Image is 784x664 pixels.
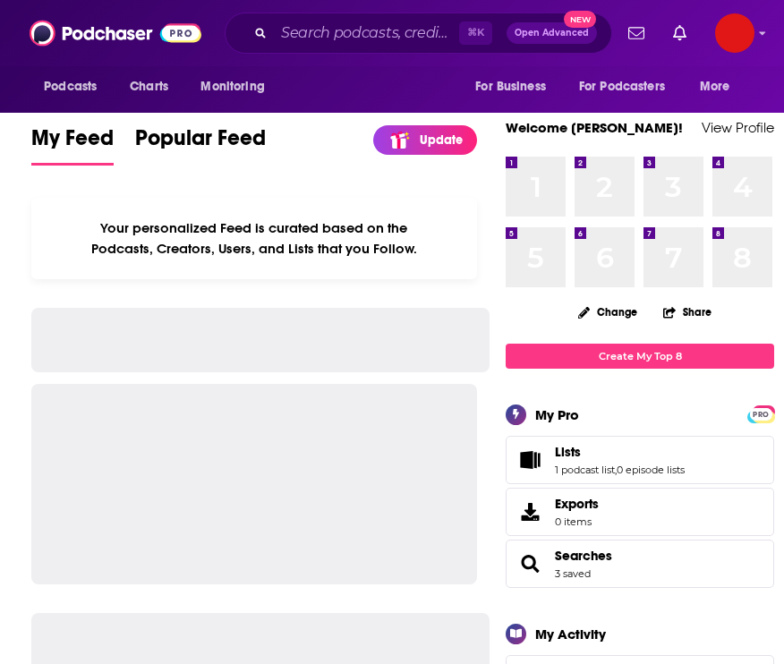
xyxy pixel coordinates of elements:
[579,74,665,99] span: For Podcasters
[555,567,591,580] a: 3 saved
[512,499,548,524] span: Exports
[515,29,589,38] span: Open Advanced
[662,294,712,329] button: Share
[750,406,771,420] a: PRO
[31,198,477,279] div: Your personalized Feed is curated based on the Podcasts, Creators, Users, and Lists that you Follow.
[507,22,597,44] button: Open AdvancedNew
[512,447,548,472] a: Lists
[463,70,568,104] button: open menu
[44,74,97,99] span: Podcasts
[555,444,581,460] span: Lists
[535,626,606,643] div: My Activity
[567,70,691,104] button: open menu
[31,124,114,166] a: My Feed
[373,125,477,155] a: Update
[225,13,612,54] div: Search podcasts, credits, & more...
[555,548,612,564] a: Searches
[702,119,774,136] a: View Profile
[555,464,615,476] a: 1 podcast list
[420,132,463,148] p: Update
[715,13,754,53] span: Logged in as DoubleForte
[506,436,774,484] span: Lists
[564,11,596,28] span: New
[567,301,648,323] button: Change
[118,70,179,104] a: Charts
[130,74,168,99] span: Charts
[274,19,459,47] input: Search podcasts, credits, & more...
[617,464,685,476] a: 0 episode lists
[700,74,730,99] span: More
[621,18,652,48] a: Show notifications dropdown
[506,344,774,368] a: Create My Top 8
[31,70,120,104] button: open menu
[135,124,266,162] span: Popular Feed
[188,70,287,104] button: open menu
[555,496,599,512] span: Exports
[555,444,685,460] a: Lists
[715,13,754,53] button: Show profile menu
[750,408,771,421] span: PRO
[200,74,264,99] span: Monitoring
[475,74,546,99] span: For Business
[31,124,114,162] span: My Feed
[30,16,201,50] img: Podchaser - Follow, Share and Rate Podcasts
[666,18,694,48] a: Show notifications dropdown
[506,540,774,588] span: Searches
[506,119,683,136] a: Welcome [PERSON_NAME]!
[506,488,774,536] a: Exports
[687,70,753,104] button: open menu
[615,464,617,476] span: ,
[535,406,579,423] div: My Pro
[555,515,599,528] span: 0 items
[715,13,754,53] img: User Profile
[512,551,548,576] a: Searches
[135,124,266,166] a: Popular Feed
[459,21,492,45] span: ⌘ K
